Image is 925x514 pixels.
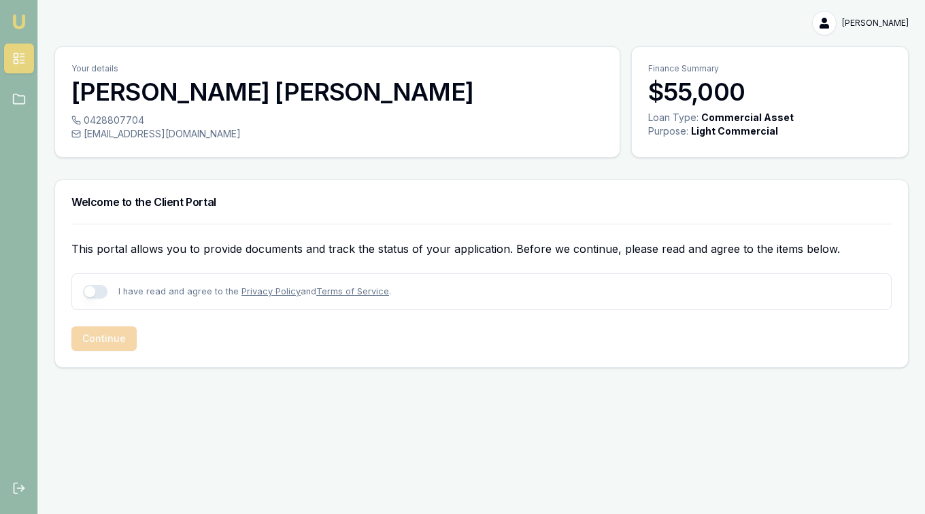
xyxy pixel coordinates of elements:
[118,285,391,298] p: I have read and agree to the and .
[11,14,27,30] img: emu-icon-u.png
[84,114,144,127] span: 0428807704
[316,286,389,296] a: Terms of Service
[71,63,603,74] p: Your details
[701,111,794,124] div: Commercial Asset
[648,78,892,105] h3: $55,000
[71,78,603,105] h3: [PERSON_NAME] [PERSON_NAME]
[241,286,301,296] a: Privacy Policy
[648,124,688,138] div: Purpose:
[71,241,892,257] p: This portal allows you to provide documents and track the status of your application. Before we c...
[842,18,909,29] span: [PERSON_NAME]
[648,63,892,74] p: Finance Summary
[691,124,778,138] div: Light Commercial
[648,111,699,124] div: Loan Type:
[71,196,892,207] h3: Welcome to the Client Portal
[84,127,241,141] span: [EMAIL_ADDRESS][DOMAIN_NAME]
